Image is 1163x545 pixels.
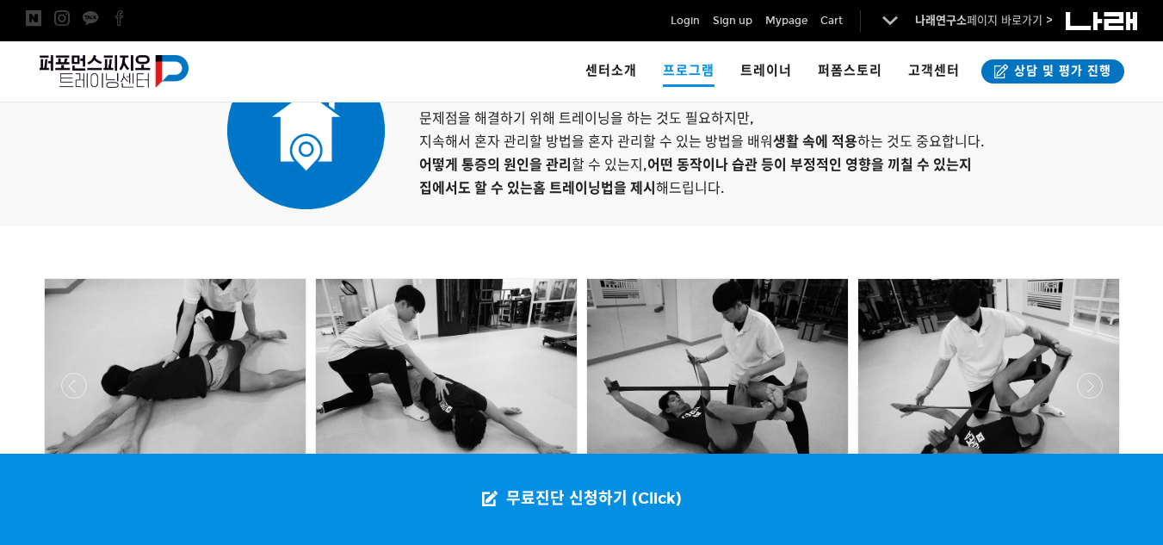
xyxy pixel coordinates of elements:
[740,63,792,78] span: 트레이너
[773,133,857,150] strong: 생활 속에 적용
[818,63,882,78] span: 퍼폼스토리
[713,12,752,29] a: Sign up
[915,14,1053,28] a: 나래연구소페이지 바로가기 >
[820,12,843,29] a: Cart
[533,180,656,196] strong: 홈 트레이닝법을 제시
[1009,63,1111,80] span: 상담 및 평가 진행
[227,52,385,209] img: 홈케어 아이콘
[465,454,699,545] a: 무료진단 신청하기 (Click)
[727,41,805,102] a: 트레이너
[895,41,973,102] a: 고객센터
[981,59,1124,84] a: 상담 및 평가 진행
[671,12,700,29] a: Login
[585,63,637,78] span: 센터소개
[419,157,572,173] strong: 어떻게 통증의 원인을 관리
[419,110,754,127] span: 문제점을 해결하기 위해 트레이닝을 하는 것도 필요하지만,
[419,133,984,150] span: 지속해서 혼자 관리할 방법을 혼자 관리할 수 있는 방법을 배워 하는 것도 중요합니다.
[650,41,727,102] a: 프로그램
[572,41,650,102] a: 센터소개
[419,180,724,196] span: 해드립니다.
[419,180,533,196] strong: 집에서도 할 수 있는
[915,14,967,28] strong: 나래연구소
[805,41,895,102] a: 퍼폼스토리
[647,157,972,173] strong: 어떤 동작이나 습관 등이 부정적인 영향을 끼칠 수 있는지
[663,57,715,87] span: 프로그램
[419,157,972,173] span: 할 수 있는지,
[908,63,960,78] span: 고객센터
[765,12,807,29] a: Mypage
